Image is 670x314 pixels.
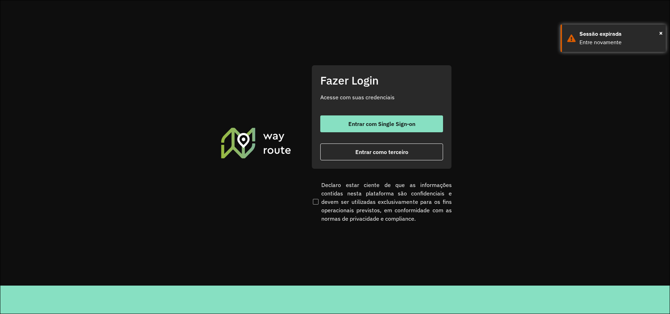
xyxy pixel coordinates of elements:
button: button [320,143,443,160]
button: button [320,115,443,132]
span: Entrar como terceiro [355,149,408,155]
span: × [659,28,663,38]
h2: Fazer Login [320,74,443,87]
div: Entre novamente [579,38,661,47]
button: Close [659,28,663,38]
img: Roteirizador AmbevTech [220,127,292,159]
p: Acesse com suas credenciais [320,93,443,101]
div: Sessão expirada [579,30,661,38]
span: Entrar com Single Sign-on [348,121,415,127]
label: Declaro estar ciente de que as informações contidas nesta plataforma são confidenciais e devem se... [311,181,452,223]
